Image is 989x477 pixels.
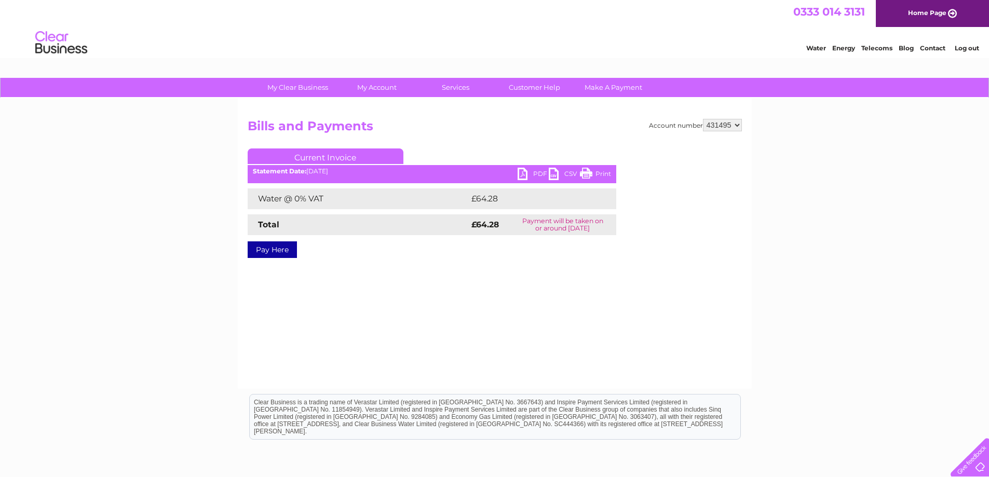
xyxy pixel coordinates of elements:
a: Print [580,168,611,183]
a: Log out [955,44,979,52]
a: Services [413,78,498,97]
a: Pay Here [248,241,297,258]
td: £64.28 [469,188,595,209]
a: Contact [920,44,945,52]
a: 0333 014 3131 [793,5,865,18]
a: CSV [549,168,580,183]
a: Water [806,44,826,52]
img: logo.png [35,27,88,59]
a: Customer Help [492,78,577,97]
b: Statement Date: [253,167,306,175]
a: PDF [518,168,549,183]
a: Make A Payment [571,78,656,97]
div: Clear Business is a trading name of Verastar Limited (registered in [GEOGRAPHIC_DATA] No. 3667643... [250,6,740,50]
a: Telecoms [861,44,892,52]
strong: £64.28 [471,220,499,229]
td: Payment will be taken on or around [DATE] [509,214,616,235]
strong: Total [258,220,279,229]
div: [DATE] [248,168,616,175]
a: Current Invoice [248,148,403,164]
a: My Clear Business [255,78,341,97]
a: Blog [899,44,914,52]
div: Account number [649,119,742,131]
h2: Bills and Payments [248,119,742,139]
a: Energy [832,44,855,52]
a: My Account [334,78,419,97]
td: Water @ 0% VAT [248,188,469,209]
